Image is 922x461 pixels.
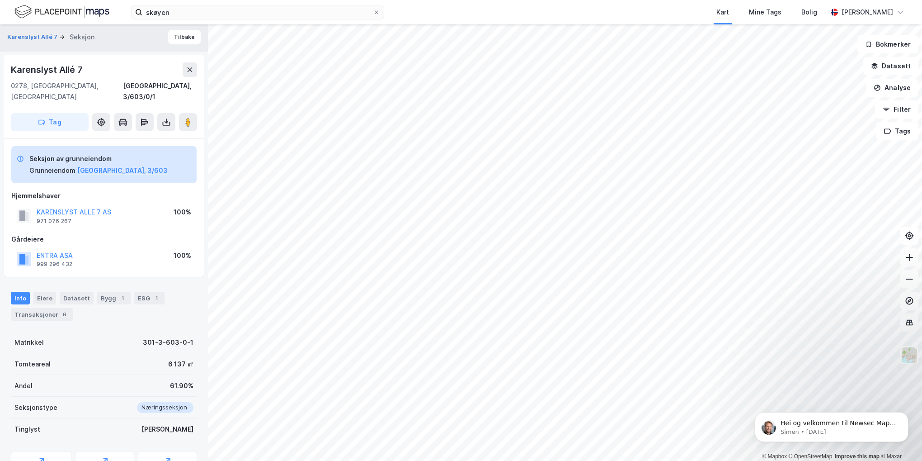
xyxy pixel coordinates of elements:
div: 1 [118,294,127,303]
div: 1 [152,294,161,303]
div: Kart [716,7,729,18]
div: Seksjon av grunneiendom [29,153,168,164]
div: Bolig [801,7,817,18]
div: 6 [60,310,69,319]
div: 0278, [GEOGRAPHIC_DATA], [GEOGRAPHIC_DATA] [11,81,123,102]
iframe: Intercom notifications message [741,393,922,456]
button: Analyse [866,79,918,97]
div: Tomteareal [14,359,51,370]
button: Tags [876,122,918,140]
img: Z [901,347,918,364]
div: 100% [174,207,191,218]
button: Karenslyst Allé 7 [7,33,59,42]
div: Tinglyst [14,424,40,435]
button: Bokmerker [857,35,918,53]
div: Matrikkel [14,337,44,348]
button: [GEOGRAPHIC_DATA], 3/603 [77,165,168,176]
div: Karenslyst Allé 7 [11,62,85,77]
div: 971 076 267 [37,218,71,225]
div: Andel [14,380,33,391]
div: Seksjon [70,32,94,43]
div: 301-3-603-0-1 [143,337,193,348]
div: Grunneiendom [29,165,75,176]
img: logo.f888ab2527a4732fd821a326f86c7f29.svg [14,4,109,20]
div: Datasett [60,292,94,304]
div: Bygg [97,292,131,304]
div: Eiere [33,292,56,304]
button: Tag [11,113,89,131]
div: Seksjonstype [14,402,57,413]
div: Gårdeiere [11,234,197,245]
div: 999 296 432 [37,261,72,268]
div: 6 137 ㎡ [168,359,193,370]
button: Filter [875,100,918,119]
div: 61.90% [170,380,193,391]
div: [PERSON_NAME] [141,424,193,435]
a: Improve this map [835,453,880,460]
div: Transaksjoner [11,308,73,321]
div: [PERSON_NAME] [842,7,893,18]
div: Info [11,292,30,304]
input: Søk på adresse, matrikkel, gårdeiere, leietakere eller personer [142,5,373,19]
div: Hjemmelshaver [11,190,197,201]
div: Mine Tags [749,7,781,18]
div: ESG [134,292,165,304]
a: OpenStreetMap [789,453,833,460]
div: 100% [174,250,191,261]
a: Mapbox [762,453,787,460]
button: Datasett [863,57,918,75]
button: Tilbake [168,30,201,44]
div: [GEOGRAPHIC_DATA], 3/603/0/1 [123,81,197,102]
